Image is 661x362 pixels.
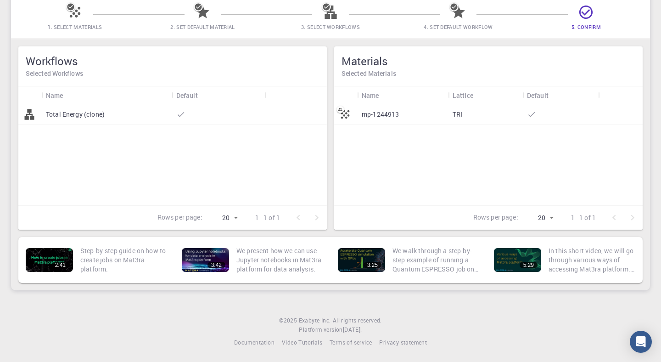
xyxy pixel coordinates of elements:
[630,331,652,353] div: Open Intercom Messenger
[473,88,488,102] button: Sort
[48,23,102,30] span: 1. Select Materials
[279,316,298,325] span: © 2025
[234,338,274,347] a: Documentation
[379,338,427,347] a: Privacy statement
[18,86,41,104] div: Icon
[343,325,362,334] a: [DATE].
[453,110,462,119] p: TRI
[522,211,556,225] div: 20
[299,317,331,324] span: Exabyte Inc.
[198,88,213,102] button: Sort
[549,246,635,274] p: In this short video, we will go through various ways of accessing Mat3ra platform. There are thre...
[342,54,635,68] h5: Materials
[490,241,639,279] a: 5:29In this short video, we will go through various ways of accessing Mat3ra platform. There are ...
[342,68,635,79] h6: Selected Materials
[330,338,372,347] a: Terms of service
[571,23,601,30] span: 5. Confirm
[236,246,323,274] p: We present how we can use Jupyter notebooks in Mat3ra platform for data analysis.
[282,339,322,346] span: Video Tutorials
[282,338,322,347] a: Video Tutorials
[170,23,235,30] span: 2. Set Default Material
[334,241,483,279] a: 3:25We walk through a step-by-step example of running a Quantum ESPRESSO job on a GPU enabled nod...
[334,86,357,104] div: Icon
[364,262,381,268] div: 3:25
[176,86,198,104] div: Default
[46,110,105,119] p: Total Energy (clone)
[207,262,225,268] div: 3:42
[206,211,241,225] div: 20
[330,339,372,346] span: Terms of service
[333,316,382,325] span: All rights reserved.
[424,23,493,30] span: 4. Set Default Workflow
[571,213,596,222] p: 1–1 of 1
[301,23,360,30] span: 3. Select Workflows
[522,86,598,104] div: Default
[549,88,563,102] button: Sort
[234,339,274,346] span: Documentation
[26,54,319,68] h5: Workflows
[255,213,280,222] p: 1–1 of 1
[22,241,171,279] a: 2:41Step-by-step guide on how to create jobs on Mat3ra platform.
[178,241,327,279] a: 3:42We present how we can use Jupyter notebooks in Mat3ra platform for data analysis.
[19,6,52,15] span: Support
[172,86,265,104] div: Default
[362,110,399,119] p: mp-1244913
[473,213,518,223] p: Rows per page:
[527,86,549,104] div: Default
[41,86,172,104] div: Name
[379,88,394,102] button: Sort
[46,86,63,104] div: Name
[392,246,479,274] p: We walk through a step-by-step example of running a Quantum ESPRESSO job on a GPU enabled node. W...
[357,86,448,104] div: Name
[448,86,522,104] div: Lattice
[299,325,342,334] span: Platform version
[343,326,362,333] span: [DATE] .
[362,86,379,104] div: Name
[26,68,319,79] h6: Selected Workflows
[157,213,202,223] p: Rows per page:
[453,86,473,104] div: Lattice
[520,262,538,268] div: 5:29
[63,88,78,102] button: Sort
[379,339,427,346] span: Privacy statement
[51,262,69,268] div: 2:41
[299,316,331,325] a: Exabyte Inc.
[80,246,167,274] p: Step-by-step guide on how to create jobs on Mat3ra platform.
